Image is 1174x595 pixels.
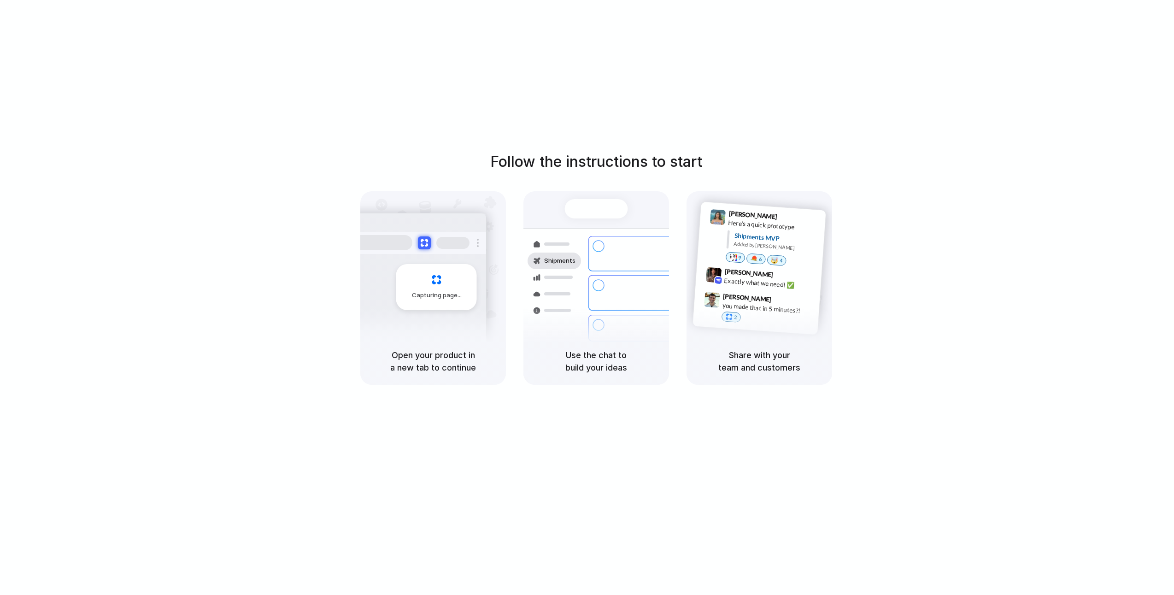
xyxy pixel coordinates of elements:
span: Capturing page [412,291,463,300]
span: 4 [780,258,783,263]
h5: Share with your team and customers [698,349,821,374]
div: you made that in 5 minutes?! [722,300,814,316]
span: 6 [759,257,762,262]
div: Exactly what we need! ✅ [724,276,816,291]
span: 9:41 AM [780,213,799,224]
span: [PERSON_NAME] [728,208,777,222]
span: 9:42 AM [776,271,795,282]
div: Added by [PERSON_NAME] [734,240,818,253]
div: Here's a quick prototype [728,218,820,234]
h1: Follow the instructions to start [490,151,702,173]
div: 🤯 [771,257,779,264]
span: 9:47 AM [774,295,793,306]
span: Shipments [544,256,575,265]
span: [PERSON_NAME] [723,291,772,305]
span: 9 [738,255,741,260]
h5: Use the chat to build your ideas [534,349,658,374]
span: 2 [734,315,737,320]
span: [PERSON_NAME] [724,266,773,280]
h5: Open your product in a new tab to continue [371,349,495,374]
div: Shipments MVP [734,231,819,246]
